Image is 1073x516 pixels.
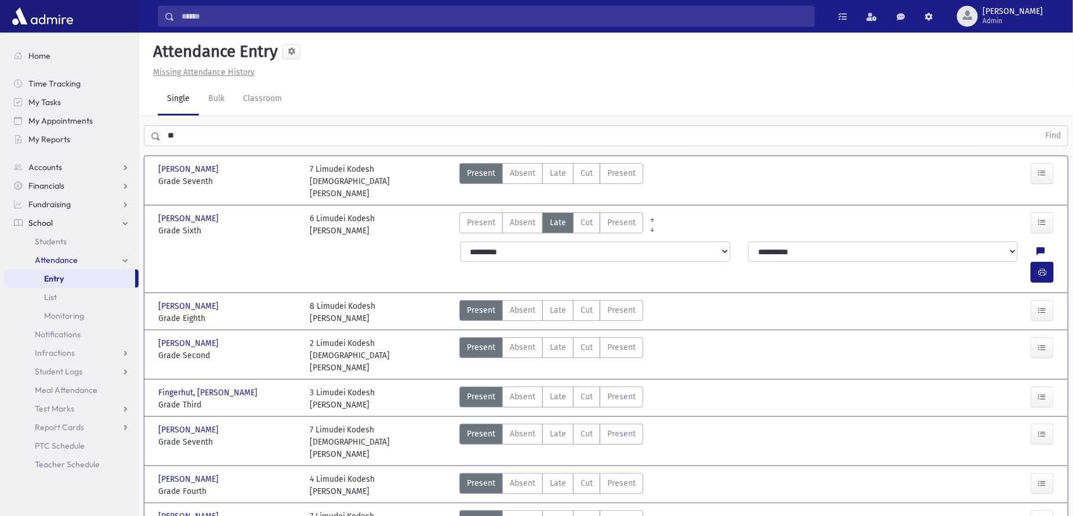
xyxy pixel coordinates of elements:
span: Late [550,428,566,440]
span: School [28,218,53,228]
span: List [44,292,57,302]
span: [PERSON_NAME] [158,337,221,349]
a: Financials [5,176,139,195]
a: Notifications [5,325,139,344]
img: AdmirePro [9,5,76,28]
div: 7 Limudei Kodesh [DEMOGRAPHIC_DATA][PERSON_NAME] [310,163,449,200]
span: Present [467,304,495,316]
span: Absent [510,167,535,179]
span: Financials [28,181,64,191]
span: Cut [581,304,593,316]
a: Bulk [199,83,234,116]
span: Entry [44,273,64,284]
a: Time Tracking [5,74,139,93]
a: Missing Attendance History [148,67,255,77]
a: Accounts [5,158,139,176]
span: My Appointments [28,116,93,126]
span: Infractions [35,348,75,358]
h5: Attendance Entry [148,42,278,62]
span: Grade Seventh [158,436,298,448]
a: Test Marks [5,399,139,418]
a: Meal Attendance [5,381,139,399]
span: Present [607,428,636,440]
span: Fundraising [28,199,71,210]
span: Late [550,304,566,316]
a: My Reports [5,130,139,149]
span: Cut [581,477,593,489]
a: Classroom [234,83,291,116]
span: Late [550,216,566,229]
span: Present [607,216,636,229]
span: Present [467,167,495,179]
span: Grade Seventh [158,175,298,187]
span: Test Marks [35,403,74,414]
span: Cut [581,216,593,229]
span: Present [607,391,636,403]
span: Cut [581,391,593,403]
a: Single [158,83,199,116]
span: Present [467,428,495,440]
div: AttTypes [459,163,643,200]
a: Report Cards [5,418,139,436]
span: Accounts [28,162,62,172]
span: Present [467,477,495,489]
span: Grade Sixth [158,225,298,237]
span: Late [550,341,566,353]
span: Fingerhut, [PERSON_NAME] [158,387,260,399]
div: AttTypes [459,300,643,324]
a: PTC Schedule [5,436,139,455]
span: Cut [581,167,593,179]
a: My Tasks [5,93,139,111]
span: [PERSON_NAME] [158,473,221,485]
button: Find [1038,126,1068,146]
div: 4 Limudei Kodesh [PERSON_NAME] [310,473,375,497]
span: Notifications [35,329,81,340]
span: Absent [510,216,535,229]
a: Students [5,232,139,251]
span: Present [607,304,636,316]
span: Time Tracking [28,78,81,89]
span: Absent [510,428,535,440]
div: AttTypes [459,424,643,460]
a: Student Logs [5,362,139,381]
span: [PERSON_NAME] [158,212,221,225]
span: [PERSON_NAME] [158,424,221,436]
u: Missing Attendance History [153,67,255,77]
span: Grade Fourth [158,485,298,497]
div: AttTypes [459,337,643,374]
span: Home [28,50,50,61]
a: List [5,288,139,306]
a: Infractions [5,344,139,362]
span: Grade Second [158,349,298,362]
span: Late [550,391,566,403]
span: Meal Attendance [35,385,97,395]
span: Absent [510,477,535,489]
a: Entry [5,269,135,288]
span: Absent [510,341,535,353]
span: Teacher Schedule [35,459,100,470]
span: Absent [510,391,535,403]
div: 3 Limudei Kodesh [PERSON_NAME] [310,387,375,411]
span: Present [467,391,495,403]
span: My Tasks [28,97,61,107]
a: Attendance [5,251,139,269]
span: [PERSON_NAME] [983,7,1043,16]
span: Present [467,216,495,229]
input: Search [175,6,814,27]
span: Cut [581,428,593,440]
span: PTC Schedule [35,441,85,451]
span: Absent [510,304,535,316]
div: 2 Limudei Kodesh [DEMOGRAPHIC_DATA][PERSON_NAME] [310,337,449,374]
a: Teacher Schedule [5,455,139,474]
span: Late [550,477,566,489]
span: Attendance [35,255,78,265]
span: Student Logs [35,366,82,377]
div: 8 Limudei Kodesh [PERSON_NAME] [310,300,376,324]
a: My Appointments [5,111,139,130]
div: AttTypes [459,473,643,497]
div: AttTypes [459,212,643,237]
span: Cut [581,341,593,353]
span: [PERSON_NAME] [158,163,221,175]
span: Late [550,167,566,179]
a: Monitoring [5,306,139,325]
